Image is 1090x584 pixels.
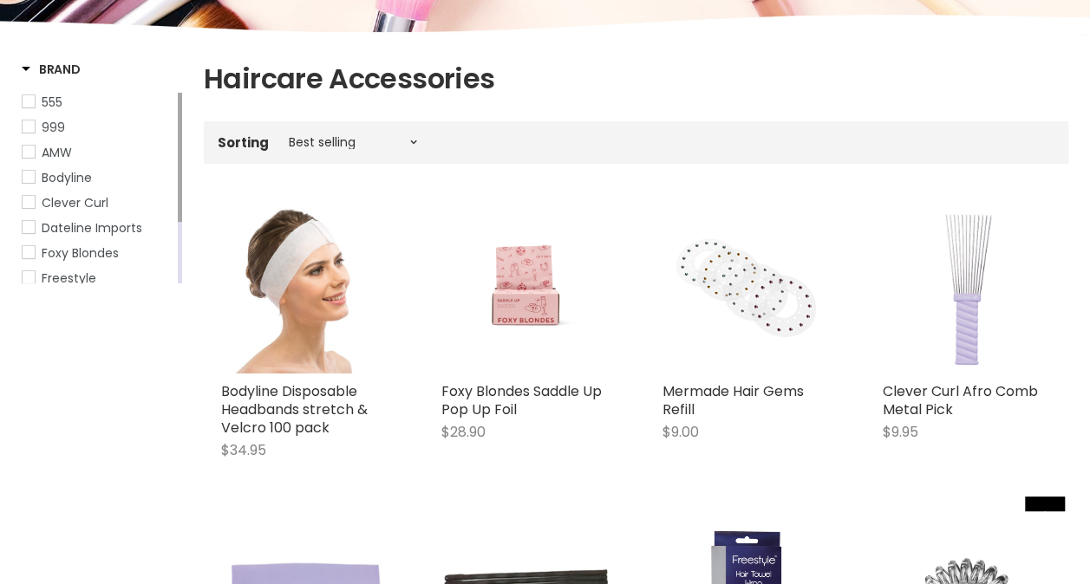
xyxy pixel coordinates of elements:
[22,118,174,137] a: 999
[441,422,486,442] span: $28.90
[42,219,142,237] span: Dateline Imports
[883,422,918,442] span: $9.95
[221,440,266,460] span: $34.95
[22,269,174,288] a: Freestyle
[42,144,72,161] span: AMW
[42,194,108,211] span: Clever Curl
[441,205,610,373] a: Foxy Blondes Saddle Up Pop Up Foil
[22,243,174,263] a: Foxy Blondes
[42,244,119,262] span: Foxy Blondes
[218,135,269,150] label: Sorting
[441,381,602,419] a: Foxy Blondes Saddle Up Pop Up Foil
[662,205,831,373] img: Mermade Hair Gems Refill
[22,143,174,162] a: AMW
[42,94,62,111] span: 555
[883,381,1038,419] a: Clever Curl Afro Comb Metal Pick
[42,119,65,136] span: 999
[42,269,96,287] span: Freestyle
[22,168,174,187] a: Bodyline
[22,93,174,112] a: 555
[221,205,389,373] img: Bodyline Disposable Headbands stretch & Velcro 100 pack
[883,205,1051,373] img: Clever Curl Afro Comb Metal Pick
[22,193,174,212] a: Clever Curl
[42,169,92,186] span: Bodyline
[221,381,368,438] a: Bodyline Disposable Headbands stretch & Velcro 100 pack
[662,381,804,419] a: Mermade Hair Gems Refill
[22,61,81,78] h3: Brand
[662,422,699,442] span: $9.00
[204,61,1068,97] h1: Haircare Accessories
[22,218,174,237] a: Dateline Imports
[463,205,590,373] img: Foxy Blondes Saddle Up Pop Up Foil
